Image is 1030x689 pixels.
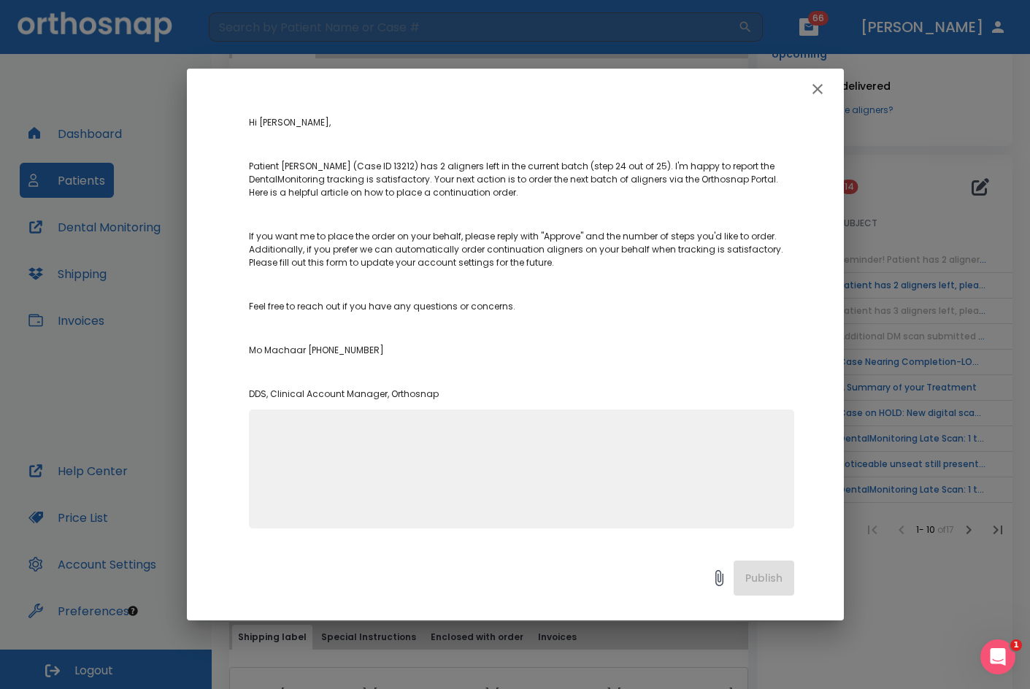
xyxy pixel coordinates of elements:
p: If you want me to place the order on your behalf, please reply with "Approve" and the number of s... [249,230,794,269]
p: Feel free to reach out if you have any questions or concerns. [249,300,794,313]
span: 1 [1010,639,1022,651]
p: Hi [PERSON_NAME], [249,116,794,129]
p: Mo Machaar [PHONE_NUMBER] [249,344,794,357]
p: Patient [PERSON_NAME] (Case ID 13212) has 2 aligners left in the current batch (step 24 out of 25... [249,160,794,199]
iframe: Intercom live chat [980,639,1015,674]
p: DDS, Clinical Account Manager, Orthosnap [249,388,794,401]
